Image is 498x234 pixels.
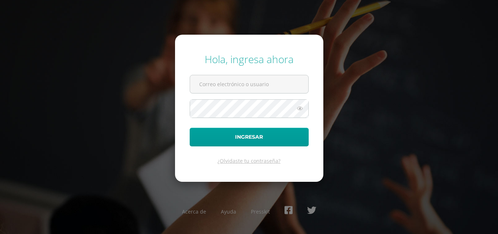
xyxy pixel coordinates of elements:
[190,128,309,146] button: Ingresar
[251,208,270,215] a: Presskit
[218,157,280,164] a: ¿Olvidaste tu contraseña?
[190,52,309,66] div: Hola, ingresa ahora
[182,208,206,215] a: Acerca de
[190,75,308,93] input: Correo electrónico o usuario
[221,208,236,215] a: Ayuda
